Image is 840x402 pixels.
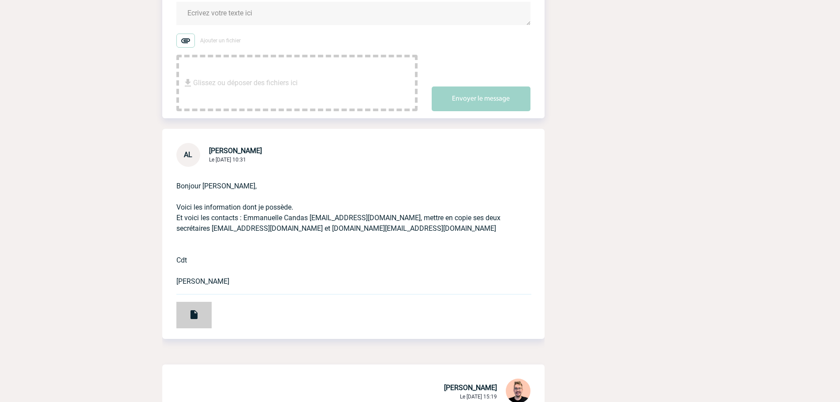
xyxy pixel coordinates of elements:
span: Le [DATE] 10:31 [209,157,246,163]
p: Bonjour [PERSON_NAME], Voici les information dont je possède. Et voici les contacts : Emmanuelle ... [176,167,506,287]
span: [PERSON_NAME] [444,383,497,392]
span: [PERSON_NAME] [209,147,262,155]
img: file_download.svg [183,78,193,88]
span: Ajouter un fichier [200,38,241,44]
span: Le [DATE] 15:19 [460,394,497,400]
a: CONVENTION DON ST PERRINE 3 JUIN 25.pdf [162,307,212,315]
button: Envoyer le message [432,86,530,111]
span: AL [184,150,192,159]
span: Glissez ou déposer des fichiers ici [193,61,298,105]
